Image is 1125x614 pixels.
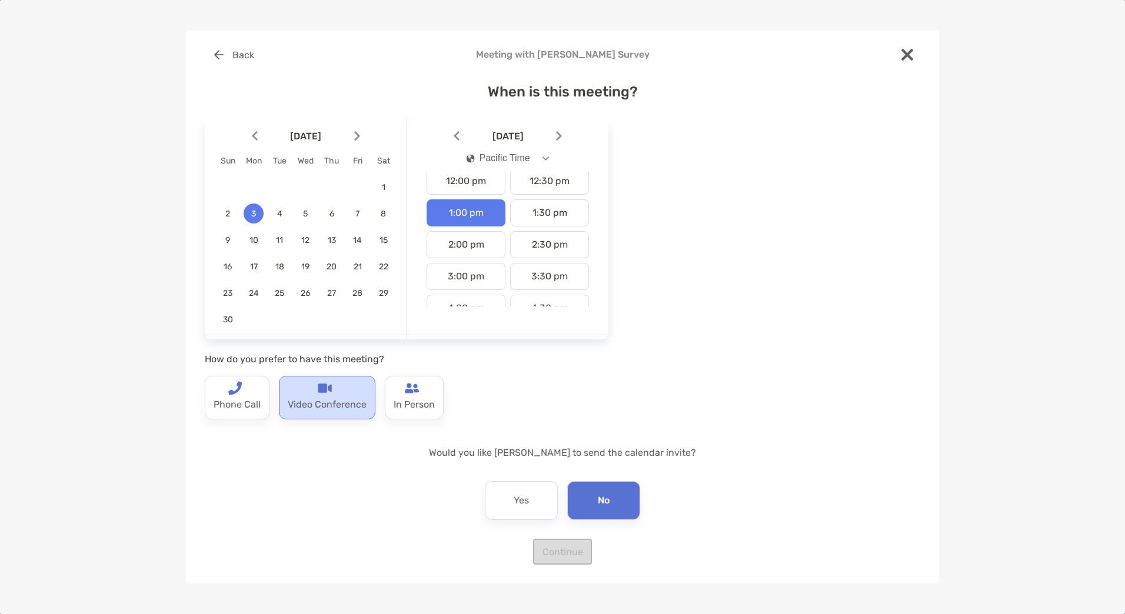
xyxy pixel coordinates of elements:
span: 11 [269,235,289,245]
span: 13 [322,235,342,245]
div: Sun [215,156,241,166]
span: 27 [322,288,342,298]
div: Fri [345,156,371,166]
div: 4:30 pm [510,295,589,322]
button: Back [205,42,263,68]
span: [DATE] [260,131,352,142]
span: 3 [244,209,264,219]
span: 8 [374,209,394,219]
h4: When is this meeting? [205,84,920,100]
img: button icon [214,50,224,59]
span: 19 [295,262,315,272]
div: 1:00 pm [427,199,505,226]
p: Phone Call [214,395,261,414]
span: 9 [218,235,238,245]
img: Arrow icon [454,131,460,141]
p: Would you like [PERSON_NAME] to send the calendar invite? [205,445,920,460]
img: close modal [901,49,913,61]
img: icon [467,154,475,163]
span: 28 [348,288,368,298]
span: 29 [374,288,394,298]
span: 10 [244,235,264,245]
p: How do you prefer to have this meeting? [205,352,608,366]
img: Arrow icon [354,131,360,141]
div: 4:00 pm [427,295,505,322]
p: In Person [394,395,435,414]
span: 20 [322,262,342,272]
div: 2:00 pm [427,231,505,258]
div: 12:00 pm [427,168,505,195]
div: 2:30 pm [510,231,589,258]
span: 5 [295,209,315,219]
span: 22 [374,262,394,272]
span: 24 [244,288,264,298]
p: Video Conference [288,395,367,414]
img: type-call [318,381,332,395]
span: 6 [322,209,342,219]
div: Mon [241,156,267,166]
img: type-call [228,381,242,395]
p: Yes [514,491,529,510]
div: Tue [267,156,292,166]
span: 16 [218,262,238,272]
div: Pacific Time [467,153,530,163]
span: 12 [295,235,315,245]
div: Wed [292,156,318,166]
span: 2 [218,209,238,219]
div: 1:30 pm [510,199,589,226]
span: 7 [348,209,368,219]
div: Sat [371,156,397,166]
span: 26 [295,288,315,298]
p: No [598,491,610,510]
span: 21 [348,262,368,272]
span: 15 [374,235,394,245]
div: Thu [319,156,345,166]
img: type-call [405,381,419,395]
span: 25 [269,288,289,298]
h4: Meeting with [PERSON_NAME] Survey [205,49,920,60]
span: 4 [269,209,289,219]
div: 3:00 pm [427,263,505,290]
img: Arrow icon [252,131,258,141]
span: 18 [269,262,289,272]
img: Open dropdown arrow [542,156,550,161]
span: [DATE] [462,131,554,142]
span: 23 [218,288,238,298]
div: 12:30 pm [510,168,589,195]
button: iconPacific Time [457,145,560,172]
span: 17 [244,262,264,272]
span: 30 [218,315,238,325]
span: 14 [348,235,368,245]
div: 3:30 pm [510,263,589,290]
img: Arrow icon [556,131,562,141]
span: 1 [374,182,394,192]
